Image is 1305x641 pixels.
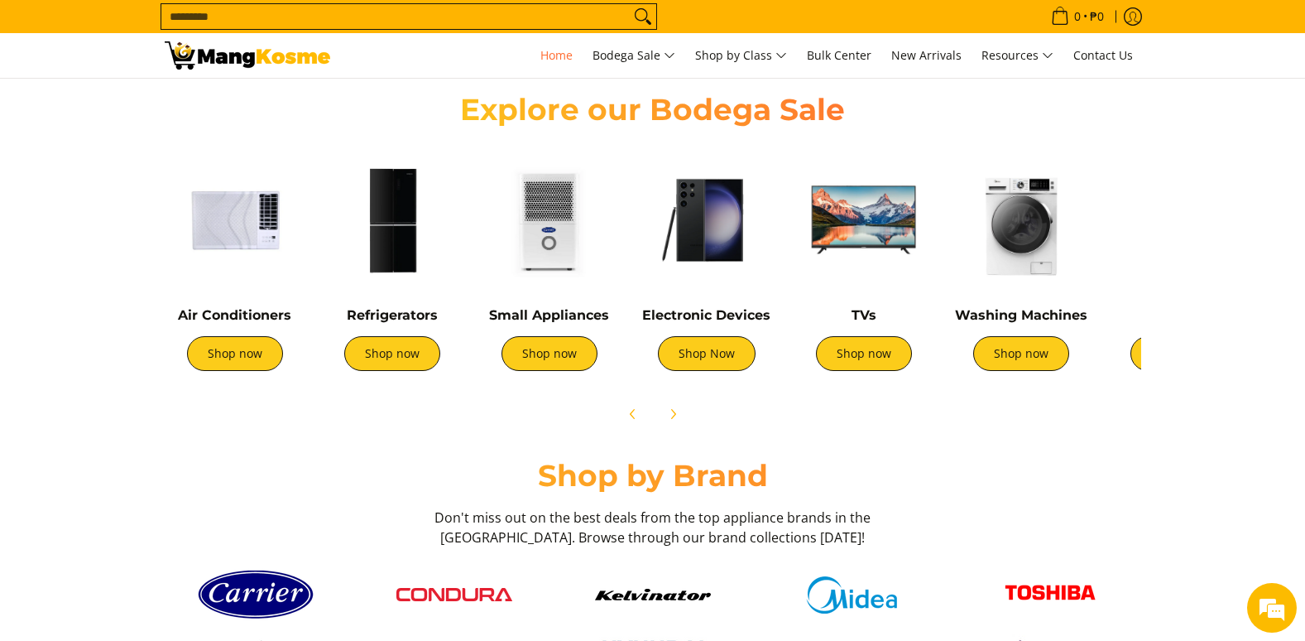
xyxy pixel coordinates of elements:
a: Toshiba logo [959,572,1141,618]
span: Contact Us [1073,47,1133,63]
a: Midea logo 405e5d5e af7e 429b b899 c48f4df307b6 [760,576,943,614]
span: • [1046,7,1109,26]
a: Bulk Center [799,33,880,78]
a: Home [532,33,581,78]
button: Search [630,4,656,29]
span: ₱0 [1087,11,1106,22]
a: Shop now [344,336,440,371]
a: Refrigerators [347,307,438,323]
a: Washing Machines [955,307,1087,323]
h2: Shop by Brand [165,457,1141,494]
a: Contact Us [1065,33,1141,78]
span: Bodega Sale [593,46,675,66]
img: Electronic Devices [636,150,777,291]
span: New Arrivals [891,47,962,63]
a: Shop now [816,336,912,371]
a: Electronic Devices [642,307,770,323]
a: Condura logo red [363,588,545,601]
a: Air Conditioners [178,307,291,323]
img: Mang Kosme: Your Home Appliances Warehouse Sale Partner! [165,41,330,70]
img: Cookers [1108,150,1249,291]
a: Resources [973,33,1062,78]
a: Shop now [973,336,1069,371]
a: Kelvinator button 9a26f67e caed 448c 806d e01e406ddbdc [562,589,744,600]
img: Carrier logo 1 98356 9b90b2e1 0bd1 49ad 9aa2 9ddb2e94a36b [198,564,314,625]
nav: Main Menu [347,33,1141,78]
span: Home [540,47,573,63]
a: New Arrivals [883,33,970,78]
a: Carrier logo 1 98356 9b90b2e1 0bd1 49ad 9aa2 9ddb2e94a36b [165,564,347,625]
a: Shop now [501,336,597,371]
span: Shop by Class [695,46,787,66]
button: Previous [615,396,651,432]
img: Air Conditioners [165,150,305,291]
span: 0 [1072,11,1083,22]
span: Bulk Center [807,47,871,63]
img: Toshiba logo [992,572,1108,618]
img: Kelvinator button 9a26f67e caed 448c 806d e01e406ddbdc [595,589,711,600]
button: Next [655,396,691,432]
a: Shop now [1130,336,1226,371]
img: Midea logo 405e5d5e af7e 429b b899 c48f4df307b6 [794,576,909,614]
a: Bodega Sale [584,33,684,78]
img: Refrigerators [322,150,463,291]
a: Shop by Class [687,33,795,78]
h3: Don't miss out on the best deals from the top appliance brands in the [GEOGRAPHIC_DATA]. Browse t... [429,508,876,547]
a: Shop Now [658,336,756,371]
img: Condura logo red [396,588,512,601]
span: Resources [981,46,1053,66]
h2: Explore our Bodega Sale [413,91,893,128]
img: TVs [794,150,934,291]
img: Washing Machines [951,150,1091,291]
a: TVs [852,307,876,323]
img: Small Appliances [479,150,620,291]
a: Small Appliances [489,307,609,323]
a: Shop now [187,336,283,371]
